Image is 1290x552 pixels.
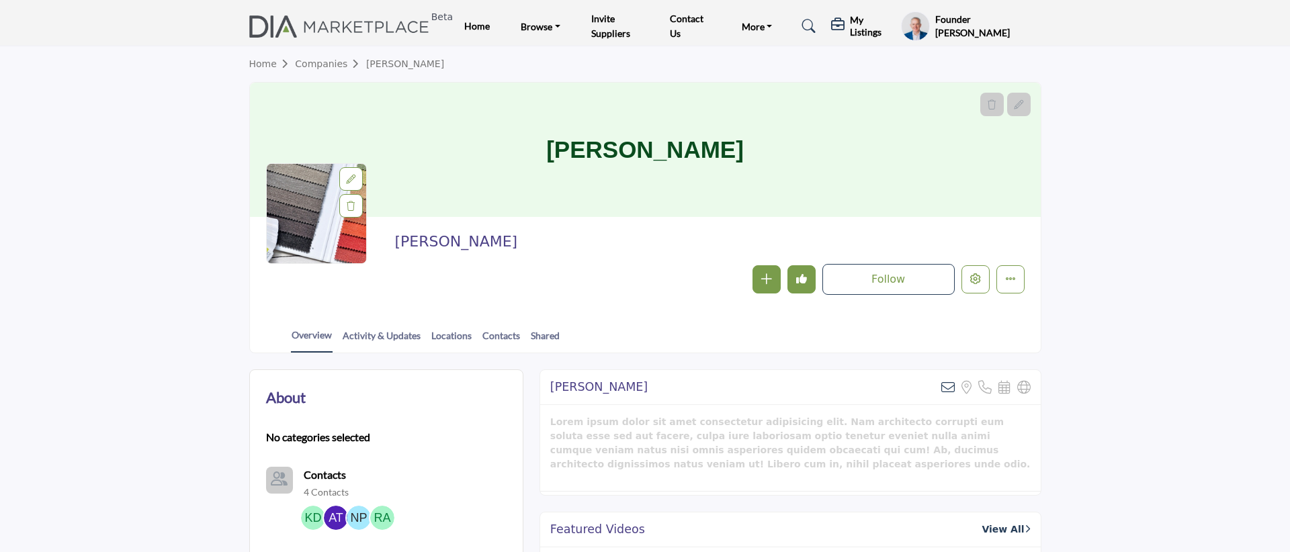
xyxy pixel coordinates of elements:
h2: RAMson [550,380,648,394]
button: Edit company [961,265,990,293]
a: Home [464,20,490,32]
a: [PERSON_NAME] [366,58,444,69]
button: Contact-Employee Icon [266,467,293,494]
a: Shared [530,328,560,352]
b: Contacts [304,468,346,481]
a: Locations [431,328,472,352]
a: Invite Suppliers [591,13,630,39]
b: No categories selected [266,429,370,445]
a: Link of redirect to contact page [266,467,293,494]
div: Aspect Ratio:1:1,Size:400x400px [339,167,363,191]
h5: My Listings [850,14,894,38]
h2: Featured Videos [550,522,645,537]
h6: Beta [431,11,453,23]
a: 4 Contacts [304,486,349,499]
a: Beta [249,15,437,38]
button: Follow [822,264,955,295]
button: Show hide supplier dropdown [901,11,929,41]
img: RajQA A. [370,506,394,530]
h5: Founder [PERSON_NAME] [935,13,1041,39]
a: Home [249,58,296,69]
div: Aspect Ratio:6:1,Size:1200x200px [1007,93,1031,116]
a: Contacts [482,328,521,352]
a: Overview [291,328,333,353]
button: Undo like [787,265,816,293]
h2: About [266,386,306,408]
img: site Logo [249,15,437,38]
a: Contacts [304,467,346,483]
h1: [PERSON_NAME] [546,83,744,217]
img: Akshay T. [324,506,348,530]
a: Companies [295,58,366,69]
img: Kaj D. [301,506,325,530]
a: Activity & Updates [342,328,421,352]
a: View All [982,522,1030,537]
div: My Listings [831,14,894,38]
a: Browse [511,17,570,36]
strong: Lorem ipsum dolor sit amet consectetur adipisicing elit. Nam architecto corrupti eum soluta esse ... [550,416,1031,469]
button: More details [996,265,1025,293]
a: More [732,17,782,36]
img: Nirmal P. [347,506,371,530]
a: Contact Us [670,13,703,39]
a: Search [789,15,824,37]
h2: [PERSON_NAME] [394,233,764,250]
